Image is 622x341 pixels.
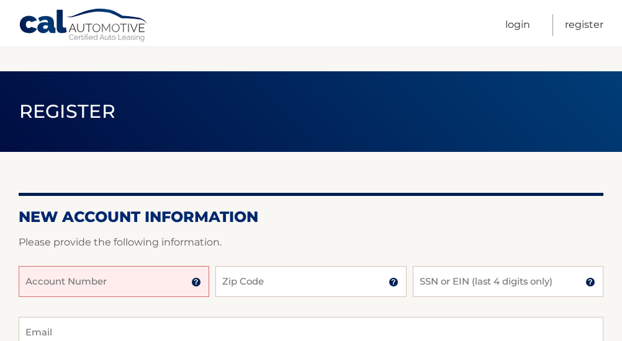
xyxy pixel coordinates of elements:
[19,100,116,123] span: Register
[413,266,603,297] input: SSN or EIN (last 4 digits only)
[565,14,603,36] a: Register
[19,8,149,44] a: Cal Automotive
[191,277,201,287] img: tooltip.svg
[19,266,209,297] input: Account Number
[585,277,595,287] img: tooltip.svg
[19,208,603,226] h2: New Account Information
[505,14,530,36] a: Login
[389,277,399,287] img: tooltip.svg
[215,266,406,297] input: Zip Code
[19,234,603,251] p: Please provide the following information.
